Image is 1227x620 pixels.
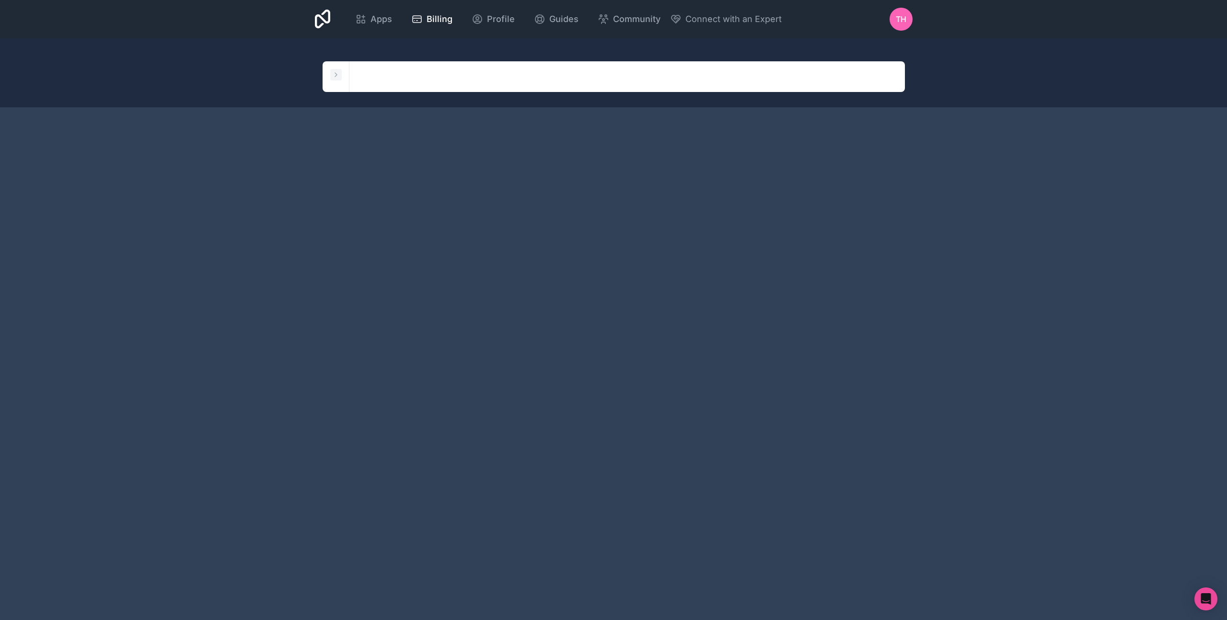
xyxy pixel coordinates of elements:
span: Connect with an Expert [685,12,782,26]
button: Connect with an Expert [670,12,782,26]
span: Guides [549,12,579,26]
span: Billing [427,12,452,26]
a: Billing [404,9,460,30]
span: Profile [487,12,515,26]
a: Community [590,9,668,30]
div: Open Intercom Messenger [1194,587,1217,610]
span: TH [896,13,906,25]
a: Guides [526,9,586,30]
a: Profile [464,9,522,30]
a: Apps [347,9,400,30]
span: Apps [370,12,392,26]
span: Community [613,12,660,26]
